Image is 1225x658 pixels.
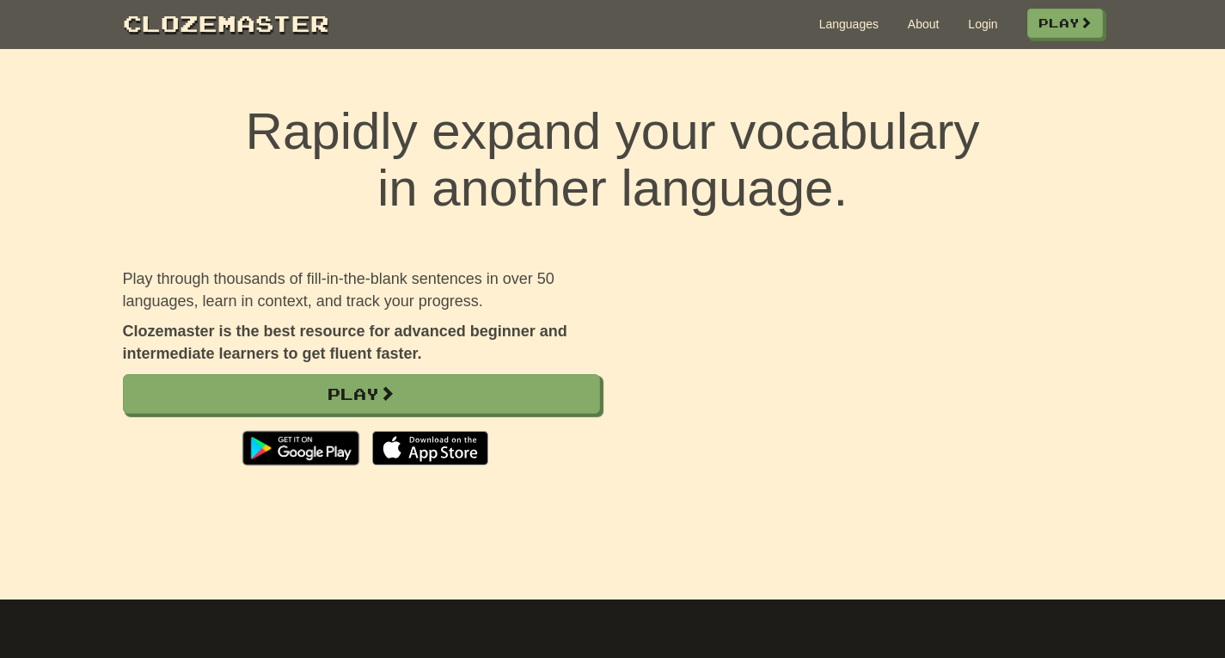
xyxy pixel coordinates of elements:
a: Clozemaster [123,7,329,39]
a: Play [1027,9,1103,38]
img: Download_on_the_App_Store_Badge_US-UK_135x40-25178aeef6eb6b83b96f5f2d004eda3bffbb37122de64afbaef7... [372,431,488,465]
a: Login [968,15,997,33]
a: About [908,15,940,33]
strong: Clozemaster is the best resource for advanced beginner and intermediate learners to get fluent fa... [123,323,567,362]
a: Play [123,374,600,414]
img: Get it on Google Play [234,422,367,474]
a: Languages [819,15,879,33]
p: Play through thousands of fill-in-the-blank sentences in over 50 languages, learn in context, and... [123,268,600,312]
